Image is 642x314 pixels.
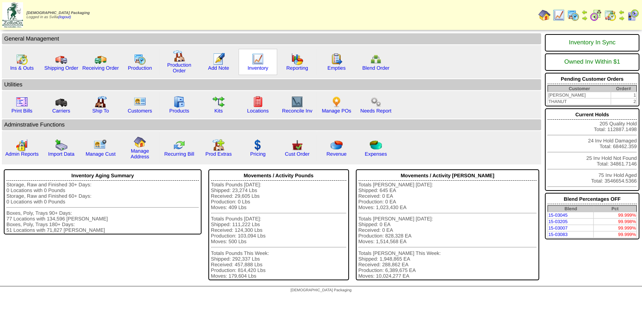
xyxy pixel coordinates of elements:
td: [PERSON_NAME] [548,92,611,98]
a: Cust Order [285,151,309,157]
a: Recurring Bill [164,151,194,157]
td: Adminstrative Functions [2,119,541,130]
img: arrowright.gif [582,15,588,21]
img: prodextras.gif [212,139,225,151]
img: orders.gif [212,53,225,65]
td: 2 [611,98,636,105]
a: Reconcile Inv [282,108,312,114]
img: pie_chart.png [330,139,343,151]
img: pie_chart2.png [370,139,382,151]
img: calendarcustomer.gif [627,9,639,21]
a: Production Order [167,62,191,73]
a: Manage Address [131,148,149,159]
span: [DEMOGRAPHIC_DATA] Packaging [290,288,351,292]
td: 99.999% [594,225,637,231]
th: Customer [548,86,611,92]
a: 15-03045 [548,212,568,218]
div: Current Holds [547,110,637,120]
div: Owned Inv Within $1 [547,55,637,69]
img: truck3.gif [55,96,67,108]
td: 99.999% [594,212,637,219]
img: factory2.gif [95,96,107,108]
img: dollar.gif [252,139,264,151]
a: Inventory [248,65,268,71]
a: Manage Cust [85,151,115,157]
a: Admin Reports [5,151,39,157]
a: Expenses [365,151,387,157]
a: Products [169,108,189,114]
a: Manage POs [322,108,351,114]
img: import.gif [55,139,67,151]
div: Blend Percentages OFF [547,194,637,204]
img: cabinet.gif [173,96,185,108]
img: arrowleft.gif [582,9,588,15]
img: line_graph.gif [553,9,565,21]
div: 205 Quality Hold Total: 112887.1498 24 Inv Hold Damaged Total: 68462.359 25 Inv Hold Not Found To... [545,108,639,191]
img: network.png [370,53,382,65]
img: locations.gif [252,96,264,108]
img: calendarprod.gif [567,9,579,21]
div: Storage, Raw and Finished 30+ Days: 0 Locations with 0 Pounds Storage, Raw and Finished 60+ Days:... [6,182,199,233]
img: zoroco-logo-small.webp [2,2,23,28]
a: 15-03205 [548,219,568,224]
a: (logout) [58,15,71,19]
a: Needs Report [360,108,391,114]
a: Prod Extras [205,151,232,157]
a: Ship To [92,108,109,114]
img: workflow.gif [212,96,225,108]
img: calendarinout.gif [16,53,28,65]
img: workflow.png [370,96,382,108]
span: [DEMOGRAPHIC_DATA] Packaging [26,11,90,15]
span: Logged in as Svilla [26,11,90,19]
img: truck2.gif [95,53,107,65]
a: Carriers [52,108,70,114]
img: workorder.gif [330,53,343,65]
img: cust_order.png [291,139,303,151]
th: Pct [594,206,637,212]
img: home.gif [134,136,146,148]
a: Add Note [208,65,229,71]
a: 15-03007 [548,225,568,231]
img: line_graph2.gif [291,96,303,108]
img: graph.gif [291,53,303,65]
div: Inventory In Sync [547,36,637,50]
a: 15-03083 [548,232,568,237]
div: Movements / Activity [PERSON_NAME] [358,171,537,181]
td: Utilities [2,79,541,90]
img: calendarprod.gif [134,53,146,65]
img: arrowright.gif [619,15,625,21]
td: THANUT [548,98,611,105]
a: Customers [128,108,152,114]
div: Totals [PERSON_NAME] [DATE]: Shipped: 645 EA Received: 0 EA Production: 0 EA Moves: 1,023,430 EA ... [358,182,537,279]
img: calendarblend.gif [590,9,602,21]
img: line_graph.gif [252,53,264,65]
a: Import Data [48,151,74,157]
img: truck.gif [55,53,67,65]
img: arrowleft.gif [619,9,625,15]
a: Kits [214,108,223,114]
td: General Management [2,33,541,44]
div: Movements / Activity Pounds [211,171,346,181]
img: calendarinout.gif [604,9,616,21]
div: Inventory Aging Summary [6,171,199,181]
img: po.png [330,96,343,108]
a: Blend Order [362,65,389,71]
td: 1 [611,92,636,98]
div: Totals Pounds [DATE]: Shipped: 23,274 Lbs Received: 29,605 Lbs Production: 0 Lbs Moves: 409 Lbs T... [211,182,346,279]
img: invoice2.gif [16,96,28,108]
a: Reporting [286,65,308,71]
a: Empties [327,65,346,71]
a: Ins & Outs [10,65,34,71]
a: Production [128,65,152,71]
a: Revenue [326,151,346,157]
div: Pending Customer Orders [547,74,637,84]
img: customers.gif [134,96,146,108]
img: managecust.png [94,139,108,151]
img: factory.gif [173,50,185,62]
td: 99.999% [594,231,637,238]
th: Blend [548,206,594,212]
td: 99.998% [594,219,637,225]
th: Order# [611,86,636,92]
a: Locations [247,108,268,114]
a: Pricing [250,151,266,157]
